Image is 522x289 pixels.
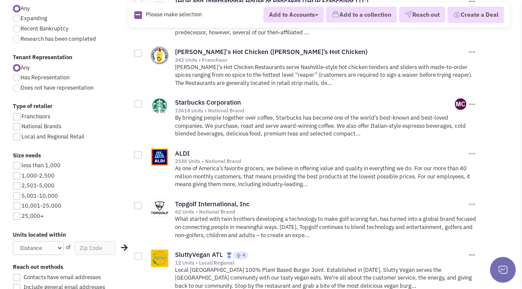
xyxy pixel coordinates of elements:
[21,162,60,169] span: less than 1,000
[21,5,30,12] span: Any
[453,10,461,20] img: Deal-Dollar.png
[263,6,324,23] button: Add to Accounts
[74,241,116,255] input: Zip Code
[13,231,129,239] label: Units located within
[21,212,44,220] span: 25,000+
[13,102,129,111] label: Type of retailer
[21,172,54,179] span: 1,000-2,500
[21,64,30,71] span: Any
[13,152,129,160] label: Size needs
[175,259,467,266] div: 12 Units • Local/Regional
[21,123,61,130] span: National Brands
[399,7,445,23] button: Reach out
[175,158,467,165] div: 2338 Units • National Brand
[175,215,477,239] p: What started with twin brothers developing a technology to make golf scoring fun, has turned into...
[175,208,467,215] div: 62 Units • National Brand
[175,107,455,114] div: 13614 Units • National Brand
[447,6,504,24] button: Create a Deal
[175,250,223,259] a: SluttyVegan ATL
[134,11,142,19] img: Rectangle.png
[236,253,241,258] img: locallyfamous-upvote.png
[175,200,250,208] a: Topgolf International, Inc
[404,11,412,18] img: VectorPaper_Plane.png
[13,263,129,271] label: Reach out methods
[175,48,368,56] a: [PERSON_NAME]'s Hot Chicken ([PERSON_NAME]’s Hot Chicken)
[13,54,129,62] label: Tenant Representation
[115,242,126,253] div: Search Nearby
[175,114,477,138] p: By bringing people together over coffee, Starbucks has become one of the world’s best-known and b...
[226,252,232,259] img: locallyfamous-largeicon.png
[21,113,50,120] span: Franchisors
[332,11,339,18] img: icon-collection-lavender.png
[21,74,69,81] span: Has Representation
[21,15,47,22] span: Expanding
[175,149,190,157] a: ALDI
[242,252,245,258] span: 4
[66,244,70,251] span: of
[24,274,101,281] span: Contacts have email addresses
[21,25,68,32] span: Recent Bankruptcy
[21,192,58,199] span: 5,001-10,000
[21,133,84,140] span: Local and Regional Retail
[326,7,397,23] button: Add to a collection
[455,98,466,110] img: QPkP4yKEfE-4k4QRUioSew.png
[175,98,241,106] a: Starbucks Corporation
[21,202,61,209] span: 10,001-25,000
[175,63,477,87] p: [PERSON_NAME]’s Hot Chicken Restaurants serve Nashville-style hot chicken tenders and sliders wit...
[21,84,94,91] span: Does not have representation
[175,165,477,189] p: As one of America’s favorite grocers, we believe in offering value and quality in everything we d...
[21,35,96,42] span: Research has been completed
[21,182,54,189] span: 2,501-5,000
[146,11,202,18] span: Please make selection
[175,57,467,63] div: 242 Units • Franchisor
